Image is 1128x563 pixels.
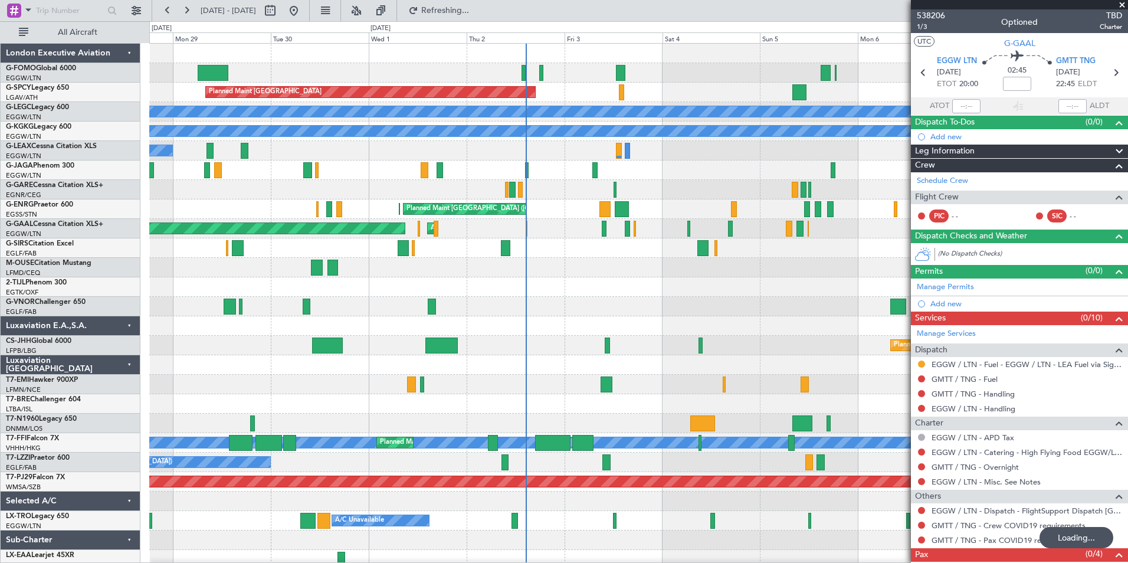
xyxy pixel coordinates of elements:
span: Permits [915,265,943,279]
a: GMTT / TNG - Pax COVID19 requirements [932,535,1080,545]
span: (0/0) [1086,116,1103,128]
span: TBD [1100,9,1122,22]
a: EGNR/CEG [6,191,41,199]
span: ELDT [1078,78,1097,90]
a: GMTT / TNG - Handling [932,389,1015,399]
a: WMSA/SZB [6,483,41,492]
a: EGGW/LTN [6,132,41,141]
a: EGLF/FAB [6,307,37,316]
div: Planned Maint [GEOGRAPHIC_DATA] ([GEOGRAPHIC_DATA]) [406,200,592,218]
span: G-SIRS [6,240,28,247]
a: EGGW / LTN - Handling [932,404,1015,414]
button: Refreshing... [403,1,474,20]
a: LX-TROLegacy 650 [6,513,69,520]
a: G-GARECessna Citation XLS+ [6,182,103,189]
a: LTBA/ISL [6,405,32,414]
a: EGGW / LTN - Fuel - EGGW / LTN - LEA Fuel via Signature in EGGW [932,359,1122,369]
span: M-OUSE [6,260,34,267]
span: T7-LZZI [6,454,30,461]
span: T7-N1960 [6,415,39,423]
a: EGGW/LTN [6,152,41,161]
a: EGGW/LTN [6,74,41,83]
a: EGGW/LTN [6,171,41,180]
div: Loading... [1040,527,1113,548]
span: 538206 [917,9,945,22]
span: T7-PJ29 [6,474,32,481]
a: CS-JHHGlobal 6000 [6,338,71,345]
div: Fri 3 [565,32,663,43]
a: GMTT / TNG - Overnight [932,462,1019,472]
a: DNMM/LOS [6,424,42,433]
span: Leg Information [915,145,975,158]
div: A/C Unavailable [335,512,384,529]
div: [DATE] [370,24,391,34]
div: Sat 4 [663,32,760,43]
a: M-OUSECitation Mustang [6,260,91,267]
a: EGGW / LTN - APD Tax [932,433,1014,443]
span: ETOT [937,78,956,90]
button: UTC [914,36,934,47]
a: T7-FFIFalcon 7X [6,435,59,442]
span: G-GAAL [1004,37,1035,50]
a: EGGW/LTN [6,230,41,238]
span: GMTT TNG [1056,55,1096,67]
span: [DATE] - [DATE] [201,5,256,16]
span: Charter [915,417,943,430]
span: LX-EAA [6,552,31,559]
input: Trip Number [36,2,104,19]
a: G-GAALCessna Citation XLS+ [6,221,103,228]
div: Planned Maint [GEOGRAPHIC_DATA] ([GEOGRAPHIC_DATA]) [894,336,1080,354]
a: Manage Services [917,328,976,340]
a: LFPB/LBG [6,346,37,355]
a: LGAV/ATH [6,93,38,102]
div: Thu 2 [467,32,565,43]
a: EGSS/STN [6,210,37,219]
a: G-SPCYLegacy 650 [6,84,69,91]
span: (0/0) [1086,264,1103,277]
span: T7-EMI [6,377,29,384]
span: Dispatch To-Dos [915,116,975,129]
span: G-GAAL [6,221,33,228]
span: ALDT [1090,100,1109,112]
span: Others [915,490,941,503]
a: T7-EMIHawker 900XP [6,377,78,384]
a: LX-EAALearjet 45XR [6,552,74,559]
div: Planned Maint [GEOGRAPHIC_DATA] [209,83,322,101]
span: G-SPCY [6,84,31,91]
span: T7-FFI [6,435,27,442]
div: - - [1070,211,1096,221]
a: T7-PJ29Falcon 7X [6,474,65,481]
span: 22:45 [1056,78,1075,90]
a: EGLF/FAB [6,463,37,472]
span: T7-BRE [6,396,30,403]
span: G-LEAX [6,143,31,150]
div: Add new [930,299,1122,309]
div: Add new [930,132,1122,142]
a: EGTK/OXF [6,288,38,297]
span: Pax [915,548,928,562]
span: ATOT [930,100,949,112]
a: T7-BREChallenger 604 [6,396,81,403]
div: Planned Maint [GEOGRAPHIC_DATA] ([GEOGRAPHIC_DATA]) [380,434,566,451]
a: G-KGKGLegacy 600 [6,123,71,130]
a: T7-LZZIPraetor 600 [6,454,70,461]
a: EGGW / LTN - Catering - High Flying Food EGGW/LTN [932,447,1122,457]
span: [DATE] [1056,67,1080,78]
a: EGGW/LTN [6,522,41,531]
a: LFMD/CEQ [6,269,40,277]
div: - - [952,211,978,221]
span: Dispatch Checks and Weather [915,230,1027,243]
a: G-SIRSCitation Excel [6,240,74,247]
span: Refreshing... [421,6,470,15]
a: G-JAGAPhenom 300 [6,162,74,169]
a: G-ENRGPraetor 600 [6,201,73,208]
span: [DATE] [937,67,961,78]
div: Mon 6 [858,32,956,43]
span: All Aircraft [31,28,124,37]
a: VHHH/HKG [6,444,41,453]
span: G-LEGC [6,104,31,111]
a: T7-N1960Legacy 650 [6,415,77,423]
span: 02:45 [1008,65,1027,77]
span: EGGW LTN [937,55,977,67]
a: EGGW/LTN [6,113,41,122]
